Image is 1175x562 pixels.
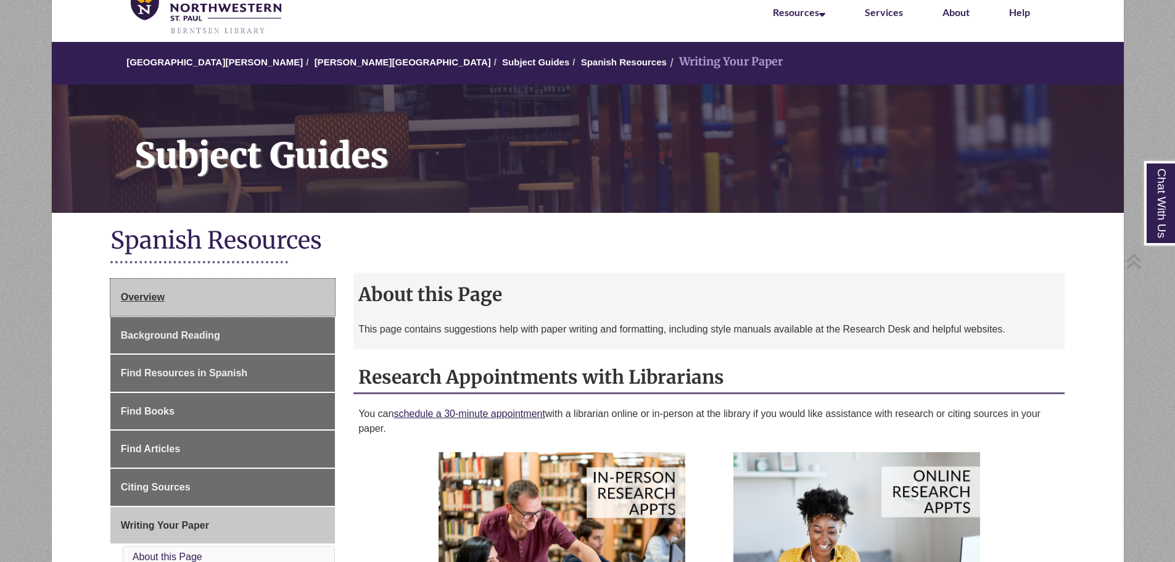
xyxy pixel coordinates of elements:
[110,507,335,544] a: Writing Your Paper
[121,406,175,416] span: Find Books
[110,225,1065,258] h1: Spanish Resources
[502,57,569,67] a: Subject Guides
[865,6,903,18] a: Services
[353,362,1065,394] h2: Research Appointments with Librarians
[358,322,1060,337] p: This page contains suggestions help with paper writing and formatting, including style manuals av...
[52,85,1124,213] a: Subject Guides
[110,279,335,316] a: Overview
[121,368,247,378] span: Find Resources in Spanish
[1126,253,1172,270] a: Back to Top
[110,317,335,354] a: Background Reading
[121,85,1124,197] h1: Subject Guides
[121,292,165,302] span: Overview
[110,431,335,468] a: Find Articles
[121,520,209,531] span: Writing Your Paper
[773,6,825,18] a: Resources
[667,53,783,71] li: Writing Your Paper
[121,444,180,454] span: Find Articles
[110,393,335,430] a: Find Books
[358,407,1060,436] p: You can with a librarian online or in-person at the library if you would like assistance with res...
[353,279,1065,310] h2: About this Page
[315,57,491,67] a: [PERSON_NAME][GEOGRAPHIC_DATA]
[126,57,303,67] a: [GEOGRAPHIC_DATA][PERSON_NAME]
[133,552,202,562] a: About this Page
[1009,6,1030,18] a: Help
[110,355,335,392] a: Find Resources in Spanish
[121,330,220,341] span: Background Reading
[110,469,335,506] a: Citing Sources
[942,6,970,18] a: About
[121,482,191,492] span: Citing Sources
[581,57,667,67] a: Spanish Resources
[394,408,545,419] a: schedule a 30-minute appointment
